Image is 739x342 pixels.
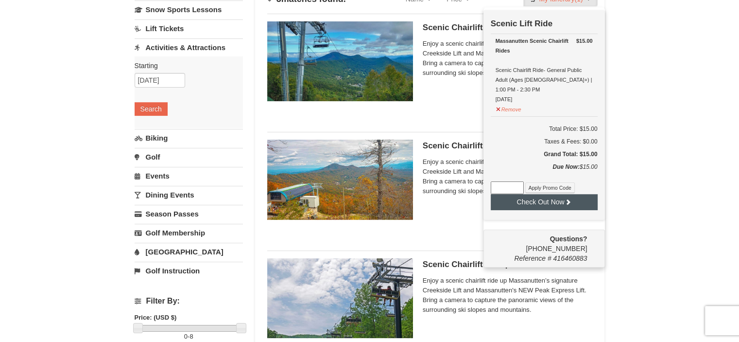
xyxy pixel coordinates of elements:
a: Lift Tickets [135,19,243,37]
h6: Total Price: $15.00 [491,124,598,134]
strong: $15.00 [576,36,593,46]
h5: Grand Total: $15.00 [491,149,598,159]
h5: Scenic Chairlift Ride | 11:30 AM - 1:00 PM [423,141,593,151]
span: 8 [189,333,193,340]
span: [PHONE_NUMBER] [491,234,587,252]
img: 24896431-13-a88f1aaf.jpg [267,140,413,219]
div: Taxes & Fees: $0.00 [491,137,598,146]
span: Enjoy a scenic chairlift ride up Massanutten’s signature Creekside Lift and Massanutten's NEW Pea... [423,157,593,196]
strong: Due Now: [552,163,579,170]
span: Enjoy a scenic chairlift ride up Massanutten’s signature Creekside Lift and Massanutten's NEW Pea... [423,39,593,78]
div: Scenic Chairlift Ride- General Public Adult (Ages [DEMOGRAPHIC_DATA]+) | 1:00 PM - 2:30 PM [DATE] [496,36,593,104]
a: Season Passes [135,205,243,223]
a: Golf [135,148,243,166]
span: Enjoy a scenic chairlift ride up Massanutten’s signature Creekside Lift and Massanutten's NEW Pea... [423,276,593,315]
a: Golf Membership [135,224,243,242]
img: 24896431-9-664d1467.jpg [267,258,413,338]
div: Massanutten Scenic Chairlift Rides [496,36,593,55]
span: 0 [184,333,188,340]
label: Starting [135,61,236,71]
a: Activities & Attractions [135,38,243,56]
img: 24896431-1-a2e2611b.jpg [267,21,413,101]
a: Events [135,167,243,185]
h5: Scenic Chairlift Ride | 1:00 PM - 2:30 PM [423,260,593,270]
button: Apply Promo Code [525,182,575,193]
label: - [135,332,243,342]
button: Check Out Now [491,194,598,210]
strong: Scenic Lift Ride [491,19,553,28]
a: Snow Sports Lessons [135,0,243,18]
h5: Scenic Chairlift Ride | 10:00 AM - 11:30 AM [423,23,593,33]
span: Reference # [514,254,551,262]
a: Dining Events [135,186,243,204]
span: 416460883 [553,254,587,262]
a: Biking [135,129,243,147]
button: Remove [496,102,522,114]
a: [GEOGRAPHIC_DATA] [135,243,243,261]
div: $15.00 [491,162,598,181]
strong: Questions? [550,235,587,243]
a: Golf Instruction [135,262,243,280]
button: Search [135,102,168,116]
strong: Price: (USD $) [135,314,177,321]
h4: Filter By: [135,297,243,306]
